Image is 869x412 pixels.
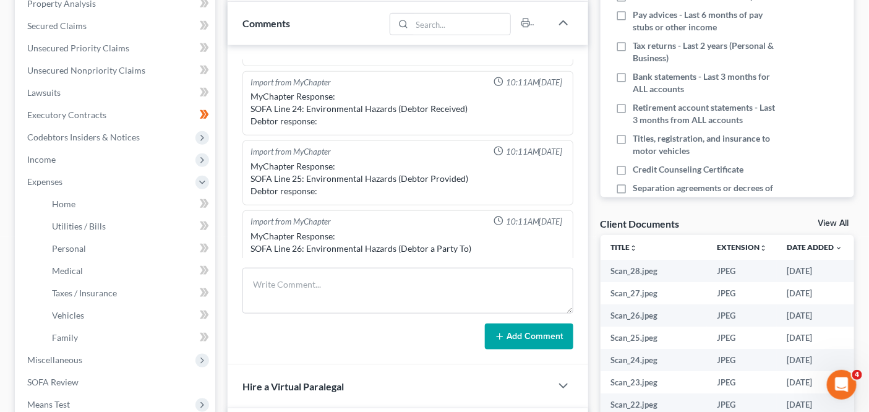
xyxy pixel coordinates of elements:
div: Import from MyChapter [250,77,331,88]
span: Titles, registration, and insurance to motor vehicles [633,132,781,157]
span: Hire a Virtual Paralegal [242,380,344,392]
td: JPEG [707,371,777,393]
span: Miscellaneous [27,354,82,365]
a: Personal [42,238,215,260]
a: Lawsuits [17,82,215,104]
td: [DATE] [777,304,852,327]
span: Utilities / Bills [52,221,106,231]
span: Pay advices - Last 6 months of pay stubs or other income [633,9,781,33]
span: Tax returns - Last 2 years (Personal & Business) [633,40,781,64]
a: Date Added expand_more [787,242,842,252]
span: Lawsuits [27,87,61,98]
span: SOFA Review [27,377,79,387]
span: Home [52,199,75,209]
a: Unsecured Priority Claims [17,37,215,59]
span: Credit Counseling Certificate [633,163,743,176]
span: Secured Claims [27,20,87,31]
a: Utilities / Bills [42,215,215,238]
div: MyChapter Response: SOFA Line 25: Environmental Hazards (Debtor Provided) Debtor response: [250,160,565,197]
a: Taxes / Insurance [42,282,215,304]
span: Retirement account statements - Last 3 months from ALL accounts [633,101,781,126]
span: 10:11AM[DATE] [506,77,563,88]
a: SOFA Review [17,371,215,393]
div: MyChapter Response: SOFA Line 24: Environmental Hazards (Debtor Received) Debtor response: [250,90,565,127]
td: JPEG [707,327,777,349]
td: JPEG [707,349,777,371]
input: Search... [412,14,510,35]
span: Family [52,332,78,343]
div: Import from MyChapter [250,146,331,158]
td: [DATE] [777,349,852,371]
a: Home [42,193,215,215]
span: Executory Contracts [27,109,106,120]
div: Import from MyChapter [250,216,331,228]
span: Personal [52,243,86,254]
td: Scan_28.jpeg [601,260,707,282]
span: Expenses [27,176,62,187]
span: Codebtors Insiders & Notices [27,132,140,142]
td: [DATE] [777,327,852,349]
td: JPEG [707,282,777,304]
td: Scan_26.jpeg [601,304,707,327]
a: Titleunfold_more [610,242,637,252]
td: JPEG [707,304,777,327]
a: Vehicles [42,304,215,327]
a: Medical [42,260,215,282]
span: Vehicles [52,310,84,320]
a: Secured Claims [17,15,215,37]
span: 10:11AM[DATE] [506,146,563,158]
a: Extensionunfold_more [717,242,767,252]
span: 10:11AM[DATE] [506,216,563,228]
td: Scan_24.jpeg [601,349,707,371]
span: Comments [242,17,290,29]
span: Means Test [27,399,70,410]
td: JPEG [707,260,777,282]
a: View All [818,219,849,228]
td: Scan_25.jpeg [601,327,707,349]
span: Taxes / Insurance [52,288,117,298]
span: Unsecured Priority Claims [27,43,129,53]
td: [DATE] [777,371,852,393]
a: Family [42,327,215,349]
td: [DATE] [777,260,852,282]
span: Bank statements - Last 3 months for ALL accounts [633,71,781,95]
a: Executory Contracts [17,104,215,126]
div: Client Documents [601,217,680,230]
span: Income [27,154,56,165]
button: Add Comment [485,324,573,350]
a: Unsecured Nonpriority Claims [17,59,215,82]
span: 4 [852,370,862,380]
span: Separation agreements or decrees of divorces [633,182,781,207]
td: [DATE] [777,282,852,304]
i: unfold_more [760,244,767,252]
td: Scan_27.jpeg [601,282,707,304]
span: Unsecured Nonpriority Claims [27,65,145,75]
div: MyChapter Response: SOFA Line 26: Environmental Hazards (Debtor a Party To) Debtor response: [250,230,565,267]
span: Medical [52,265,83,276]
td: Scan_23.jpeg [601,371,707,393]
i: expand_more [835,244,842,252]
iframe: Intercom live chat [827,370,857,400]
i: unfold_more [630,244,637,252]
